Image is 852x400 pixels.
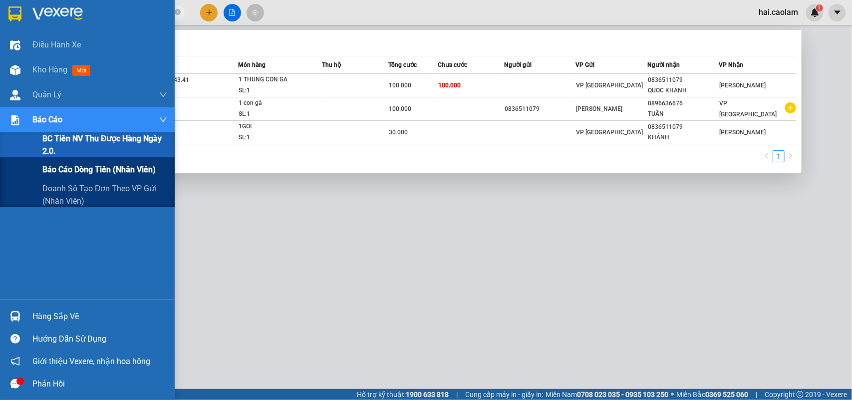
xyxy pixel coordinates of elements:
span: 100.000 [389,105,411,112]
span: right [788,153,794,159]
div: 1 con gà [239,98,314,109]
span: Báo cáo dòng tiền (nhân viên) [42,163,156,176]
span: Món hàng [239,61,266,68]
img: warehouse-icon [10,90,20,100]
li: Previous Page [761,150,773,162]
span: Người nhận [647,61,680,68]
span: VP [GEOGRAPHIC_DATA] [576,129,643,136]
div: TUẤN [648,109,719,119]
div: 0836511079 [505,104,575,114]
span: close-circle [175,9,181,15]
span: 100.000 [438,82,461,89]
span: message [10,379,20,389]
div: 0836511079 [648,122,719,132]
span: 100.000 [389,82,411,89]
img: warehouse-icon [10,40,20,50]
span: VP Nhận [719,61,744,68]
span: down [159,116,167,124]
img: logo-vxr [8,6,21,21]
span: Tổng cước [388,61,417,68]
div: Phản hồi [32,377,167,392]
div: SL: 1 [239,132,314,143]
div: SL: 1 [239,109,314,120]
span: Báo cáo [32,113,62,126]
div: 1GOI [239,121,314,132]
span: notification [10,357,20,366]
div: Hướng dẫn sử dụng [32,332,167,347]
span: VP Gửi [575,61,594,68]
span: close-circle [175,8,181,17]
li: Next Page [785,150,797,162]
div: KHÁNH [648,132,719,143]
img: warehouse-icon [10,311,20,322]
span: BC Tiền NV thu được hàng ngày 2.0. [42,132,167,157]
img: solution-icon [10,115,20,125]
div: Hàng sắp về [32,309,167,324]
span: Người gửi [504,61,532,68]
img: warehouse-icon [10,65,20,75]
span: plus-circle [785,102,796,113]
div: 0896636676 [648,98,719,109]
span: VP [GEOGRAPHIC_DATA] [720,100,777,118]
div: SL: 1 [239,85,314,96]
button: right [785,150,797,162]
li: 1 [773,150,785,162]
span: Thu hộ [322,61,341,68]
div: 0836511079 [648,75,719,85]
span: left [764,153,770,159]
span: Doanh số tạo đơn theo VP gửi (nhân viên) [42,182,167,207]
a: 1 [773,151,784,162]
span: [PERSON_NAME] [720,82,766,89]
span: down [159,91,167,99]
span: Chưa cước [438,61,467,68]
span: Giới thiệu Vexere, nhận hoa hồng [32,355,150,368]
span: question-circle [10,334,20,344]
button: left [761,150,773,162]
div: 1 THUNG CON GA [239,74,314,85]
span: Quản Lý [32,88,61,101]
span: [PERSON_NAME] [720,129,766,136]
span: Điều hành xe [32,38,81,51]
span: mới [72,65,90,76]
span: [PERSON_NAME] [576,105,622,112]
span: Kho hàng [32,65,67,74]
span: 30.000 [389,129,408,136]
div: QUOC KHANH [648,85,719,96]
span: VP [GEOGRAPHIC_DATA] [576,82,643,89]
